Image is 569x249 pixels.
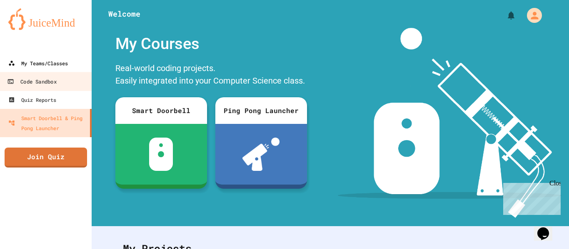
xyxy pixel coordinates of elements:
div: Smart Doorbell [115,97,207,124]
img: banner-image-my-projects.png [338,28,561,218]
div: Ping Pong Launcher [215,97,307,124]
div: Chat with us now!Close [3,3,57,53]
iframe: chat widget [534,216,561,241]
div: My Courses [111,28,311,60]
div: Real-world coding projects. Easily integrated into your Computer Science class. [111,60,311,91]
div: My Teams/Classes [8,58,68,68]
div: Quiz Reports [8,95,56,105]
img: logo-orange.svg [8,8,83,30]
a: Join Quiz [5,148,87,168]
div: Smart Doorbell & Ping Pong Launcher [8,113,87,133]
div: Code Sandbox [7,76,56,87]
img: sdb-white.svg [149,138,173,171]
div: My Account [518,6,544,25]
div: My Notifications [491,8,518,22]
iframe: chat widget [500,180,561,215]
img: ppl-with-ball.png [242,138,280,171]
